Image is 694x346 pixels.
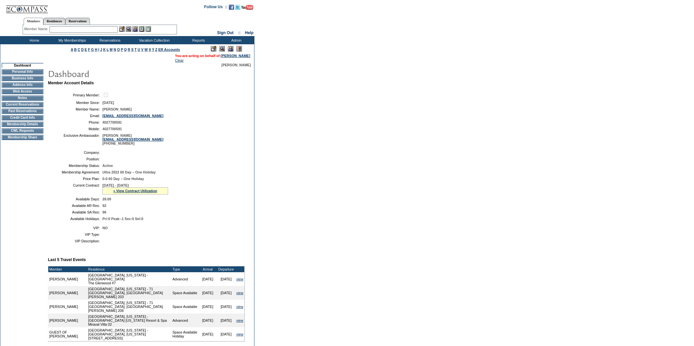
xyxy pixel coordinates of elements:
[141,48,143,51] a: V
[171,266,198,272] td: Type
[102,204,106,208] span: 92
[171,286,198,300] td: Space Available
[171,327,198,341] td: Space Available Holiday
[128,48,130,51] a: R
[51,101,100,105] td: Member Since:
[211,46,216,51] img: Edit Mode
[48,272,87,286] td: [PERSON_NAME]
[222,63,251,67] span: [PERSON_NAME]
[87,300,172,314] td: [GEOGRAPHIC_DATA], [US_STATE] - 71 [GEOGRAPHIC_DATA], [GEOGRAPHIC_DATA] [PERSON_NAME] 206
[2,95,43,101] td: Notes
[236,291,243,295] a: view
[51,120,100,124] td: Phone:
[102,137,163,141] a: [EMAIL_ADDRESS][DOMAIN_NAME]
[51,226,100,230] td: VIP:
[132,26,138,32] img: Impersonate
[217,266,235,272] td: Departure
[235,5,240,10] img: Follow us on Twitter
[219,46,225,51] img: View Mode
[48,257,86,262] b: Last 5 Travel Events
[175,54,250,58] span: You are acting on behalf of:
[217,314,235,327] td: [DATE]
[110,48,113,51] a: M
[217,286,235,300] td: [DATE]
[51,164,100,168] td: Membership Status:
[81,48,84,51] a: D
[51,204,100,208] td: Available AR Res:
[51,157,100,161] td: Position:
[100,48,102,51] a: J
[51,239,100,243] td: VIP Description:
[48,266,87,272] td: Member
[103,48,106,51] a: K
[51,210,100,214] td: Available SA Res:
[98,48,99,51] a: I
[48,286,87,300] td: [PERSON_NAME]
[102,107,132,111] span: [PERSON_NAME]
[51,127,100,131] td: Mobile:
[131,48,134,51] a: S
[199,286,217,300] td: [DATE]
[2,115,43,120] td: Credit Card Info
[102,164,113,168] span: Active
[199,300,217,314] td: [DATE]
[221,54,250,58] a: [PERSON_NAME]
[51,233,100,236] td: VIP Type:
[128,36,179,44] td: Vacation Collection
[119,26,125,32] img: b_edit.gif
[87,266,172,272] td: Residence
[149,48,151,51] a: X
[204,4,228,12] td: Follow Us ::
[102,183,129,187] span: [DATE] - [DATE]
[95,48,98,51] a: H
[53,36,90,44] td: My Memberships
[138,48,140,51] a: U
[51,183,100,194] td: Current Contract:
[144,48,148,51] a: W
[102,101,114,105] span: [DATE]
[85,48,87,51] a: E
[135,48,137,51] a: T
[2,122,43,127] td: Membership Details
[2,109,43,114] td: Past Reservations
[2,89,43,94] td: Web Access
[102,170,156,174] span: Ultra 2022 60 Day – One Holiday
[155,48,158,51] a: Z
[2,76,43,81] td: Business Info
[2,102,43,107] td: Current Reservations
[179,36,217,44] td: Reports
[199,266,217,272] td: Arrival
[24,26,50,32] div: Member Name:
[102,114,163,118] a: [EMAIL_ADDRESS][DOMAIN_NAME]
[228,46,233,51] img: Impersonate
[48,327,87,341] td: GUEST OF [PERSON_NAME]
[236,46,242,51] img: Log Concern/Member Elevation
[77,48,80,51] a: C
[48,300,87,314] td: [PERSON_NAME]
[88,48,90,51] a: F
[139,26,144,32] img: Reservations
[102,177,144,181] span: 0-0 60 Day – One Holiday
[102,226,108,230] span: NO
[124,48,127,51] a: Q
[245,31,253,35] a: Help
[217,31,233,35] a: Sign Out
[74,48,77,51] a: B
[2,135,43,140] td: Membership Share
[48,314,87,327] td: [PERSON_NAME]
[152,48,154,51] a: Y
[43,18,65,25] a: Residences
[102,217,143,221] span: Pri:0 Peak:-1 Sec:0 Sel:0
[126,26,131,32] img: View
[171,314,198,327] td: Advanced
[114,48,116,51] a: N
[51,107,100,111] td: Member Name:
[217,272,235,286] td: [DATE]
[102,120,122,124] span: 4027700591
[90,36,128,44] td: Reservations
[107,48,109,51] a: L
[175,58,184,62] a: Clear
[48,67,179,80] img: pgTtlDashboard.gif
[158,48,180,51] a: ER Accounts
[229,5,234,10] img: Become our fan on Facebook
